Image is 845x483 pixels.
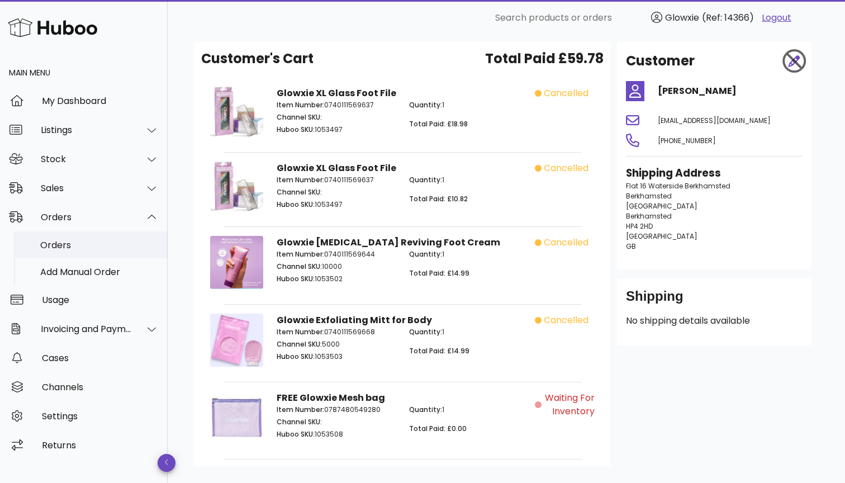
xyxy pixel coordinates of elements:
[409,175,528,185] p: 1
[409,268,469,278] span: Total Paid: £14.99
[544,314,588,327] span: cancelled
[210,87,263,137] img: Product Image
[277,405,396,415] p: 0787480549280
[658,116,771,125] span: [EMAIL_ADDRESS][DOMAIN_NAME]
[277,262,396,272] p: 10000
[626,241,636,251] span: GB
[702,11,754,24] span: (Ref: 14366)
[626,201,697,211] span: [GEOGRAPHIC_DATA]
[409,405,528,415] p: 1
[277,352,315,361] span: Huboo SKU:
[41,324,132,334] div: Invoicing and Payments
[626,211,672,221] span: Berkhamsted
[277,429,396,439] p: 1053508
[409,405,442,414] span: Quantity:
[42,440,159,451] div: Returns
[277,339,396,349] p: 5000
[277,162,396,174] strong: Glowxie XL Glass Foot File
[626,287,803,314] div: Shipping
[210,162,263,212] img: Product Image
[201,49,314,69] span: Customer's Cart
[277,262,322,271] span: Channel SKU:
[409,100,528,110] p: 1
[626,165,803,181] h3: Shipping Address
[665,11,699,24] span: Glowxie
[409,327,528,337] p: 1
[210,391,263,444] img: Product Image
[41,154,132,164] div: Stock
[409,100,442,110] span: Quantity:
[40,240,159,250] div: Orders
[41,183,132,193] div: Sales
[626,221,653,231] span: HP4 2HD
[277,352,396,362] p: 1053503
[626,51,695,71] h2: Customer
[277,405,324,414] span: Item Number:
[277,100,396,110] p: 0740111569637
[277,314,432,326] strong: Glowxie Exfoliating Mitt for Body
[277,249,396,259] p: 0740111569644
[41,125,132,135] div: Listings
[42,295,159,305] div: Usage
[40,267,159,277] div: Add Manual Order
[409,249,528,259] p: 1
[277,391,385,404] strong: FREE Glowxie Mesh bag
[277,125,396,135] p: 1053497
[409,194,468,203] span: Total Paid: £10.82
[277,274,396,284] p: 1053502
[42,382,159,392] div: Channels
[42,96,159,106] div: My Dashboard
[210,314,263,367] img: Product Image
[42,353,159,363] div: Cases
[277,236,500,249] strong: Glowxie [MEDICAL_DATA] Reviving Foot Cream
[658,84,803,98] h4: [PERSON_NAME]
[277,200,315,209] span: Huboo SKU:
[42,411,159,422] div: Settings
[277,100,324,110] span: Item Number:
[658,136,716,145] span: [PHONE_NUMBER]
[409,249,442,259] span: Quantity:
[277,339,322,349] span: Channel SKU:
[277,327,396,337] p: 0740111569668
[626,231,697,241] span: [GEOGRAPHIC_DATA]
[409,424,467,433] span: Total Paid: £0.00
[277,429,315,439] span: Huboo SKU:
[626,314,803,328] p: No shipping details available
[277,175,396,185] p: 0740111569637
[277,112,322,122] span: Channel SKU:
[762,11,791,25] a: Logout
[277,200,396,210] p: 1053497
[277,87,396,100] strong: Glowxie XL Glass Foot File
[277,175,324,184] span: Item Number:
[544,162,588,175] span: cancelled
[277,417,322,427] span: Channel SKU:
[409,119,468,129] span: Total Paid: £18.98
[210,236,263,289] img: Product Image
[277,327,324,337] span: Item Number:
[544,236,588,249] span: cancelled
[626,191,672,201] span: Berkhamsted
[626,181,730,191] span: Flat 16 Waterside Berkhamsted
[8,16,97,40] img: Huboo Logo
[544,87,588,100] span: cancelled
[485,49,604,69] span: Total Paid £59.78
[277,249,324,259] span: Item Number:
[409,327,442,337] span: Quantity:
[544,391,595,418] span: Waiting for Inventory
[277,187,322,197] span: Channel SKU:
[41,212,132,222] div: Orders
[277,125,315,134] span: Huboo SKU:
[409,346,469,356] span: Total Paid: £14.99
[277,274,315,283] span: Huboo SKU:
[409,175,442,184] span: Quantity:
